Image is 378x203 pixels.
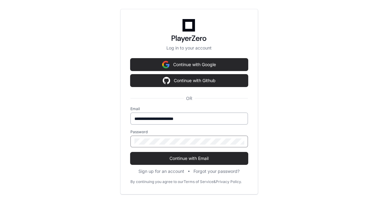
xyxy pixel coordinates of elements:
label: Email [130,106,248,111]
button: Continue with Email [130,152,248,165]
button: Continue with Google [130,58,248,71]
a: Privacy Policy. [216,179,242,184]
img: Sign in with google [163,74,170,87]
p: Log in to your account [130,45,248,51]
div: & [213,179,216,184]
label: Password [130,129,248,134]
span: OR [184,95,195,101]
img: Sign in with google [162,58,169,71]
button: Sign up for an account [138,168,184,174]
div: By continuing you agree to our [130,179,184,184]
button: Continue with Github [130,74,248,87]
span: Continue with Email [130,155,248,161]
button: Forgot your password? [193,168,240,174]
a: Terms of Service [184,179,213,184]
